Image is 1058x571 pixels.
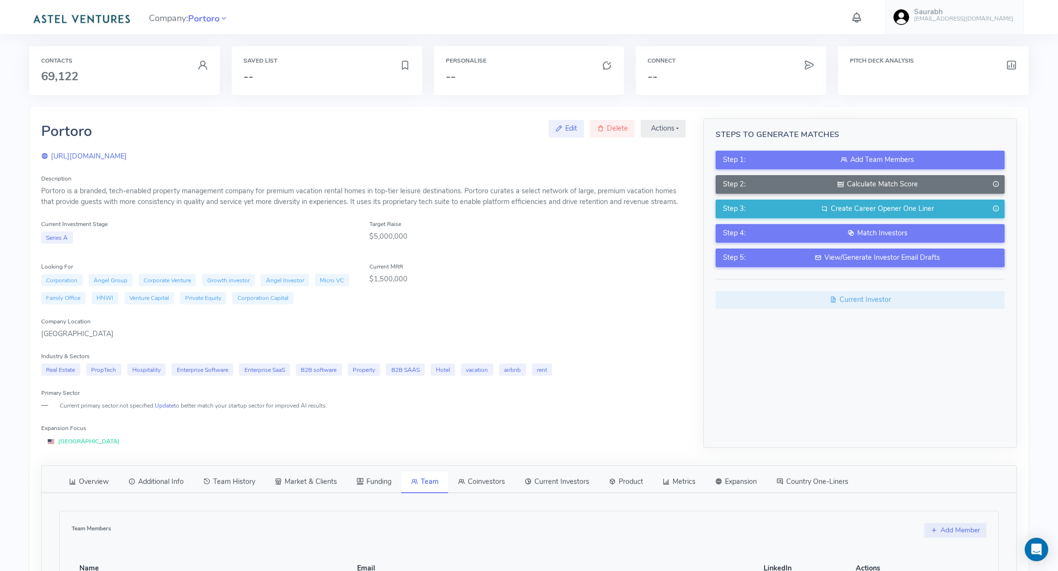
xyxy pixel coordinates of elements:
span: B2B SAAS [386,364,425,376]
a: Expansion [705,472,767,492]
span: Company: [149,9,228,26]
h5: Saurabh [914,8,1013,16]
span: [GEOGRAPHIC_DATA] [41,435,123,448]
button: Actions [641,120,686,137]
label: Current MRR [369,262,403,271]
a: Coinvestors [448,472,515,492]
label: Company Location [41,317,91,326]
h5: Steps to Generate Matches [716,131,1005,139]
a: Portoro [188,12,219,24]
div: Portoro is a branded, tech-enabled property management company for premium vacation rental homes ... [41,186,686,207]
span: Step 4: [723,228,745,239]
div: $1,500,000 [369,274,686,285]
div: Add Team Members [757,155,997,165]
span: Portoro [188,12,219,25]
span: Micro VC [315,274,349,286]
span: Angel Investor [261,274,309,286]
span: Enterprise Software [171,364,233,376]
a: Market & Clients [265,472,347,492]
div: Match Investors [757,228,997,239]
a: Current Investor [716,291,1005,309]
a: Update [155,402,174,410]
span: HNWI [92,292,119,304]
small: Current primary sector: . to better match your startup sector for improved AI results. [60,401,327,410]
label: Industry & Sectors [41,352,90,361]
label: Primary Sector [41,388,80,397]
h2: Portoro [41,123,92,139]
span: vacation [461,364,493,376]
a: Product [599,472,653,492]
a: Metrics [653,472,705,492]
div: [GEOGRAPHIC_DATA] [41,329,686,340]
span: airbnb [499,364,526,376]
span: Series A [41,231,73,244]
h6: Contacts [41,58,208,64]
span: Venture Capital [124,292,174,304]
span: Corporate Venture [139,274,196,286]
h3: -- [648,70,815,83]
label: Description [41,174,72,183]
a: Team History [193,472,265,492]
i: Generate only when Match Score is completed [992,204,999,214]
h6: [EMAIL_ADDRESS][DOMAIN_NAME] [914,16,1013,22]
a: Overview [59,472,119,492]
label: Target Raise [369,220,401,228]
a: Current Investors [515,472,599,492]
span: Step 5: [723,252,745,263]
h6: Pitch Deck Analysis [850,58,1017,64]
span: rent [532,364,553,376]
a: Add Member [924,523,986,538]
div: Open Intercom Messenger [1025,538,1048,561]
button: Step 2:Calculate Match Score [716,175,1005,194]
span: Growth investor [202,274,255,286]
i: Generate only when Team is added. [992,179,999,190]
label: Current Investment Stage [41,220,108,228]
span: Corporation Capital [232,292,293,304]
h6: Connect [648,58,815,64]
h6: Personalise [446,58,613,64]
button: Step 4:Match Investors [716,224,1005,243]
span: not specified [120,402,153,410]
div: $5,000,000 [369,231,686,242]
h6: Team Members [72,525,111,532]
span: PropTech [86,364,121,376]
span: Create Career Opener One Liner [831,204,934,213]
span: Step 1: [723,155,745,165]
span: Hospitality [127,364,166,376]
img: user-image [893,9,909,25]
span: Angel Group [89,274,133,286]
a: [URL][DOMAIN_NAME] [41,151,127,161]
a: Additional Info [119,472,193,492]
div: View/Generate Investor Email Drafts [757,252,997,263]
a: Team [401,472,448,493]
a: Delete [590,120,635,137]
h6: Saved List [243,58,410,64]
span: Private Equity [180,292,226,304]
span: -- [243,69,253,84]
button: Step 1:Add Team Members [716,151,1005,169]
span: B2B software [296,364,342,376]
a: Edit [549,120,584,137]
span: Step 3: [723,204,745,214]
span: Corporation [41,274,83,286]
a: Funding [347,472,401,492]
div: Calculate Match Score [757,179,997,190]
span: Hotel [431,364,455,376]
span: 69,122 [41,69,78,84]
span: Real Estate [41,364,80,376]
a: Country One-Liners [767,472,858,492]
label: Expansion Focus [41,424,86,433]
span: — [41,400,48,411]
button: Step 5:View/Generate Investor Email Drafts [716,249,1005,267]
label: Looking For [41,262,73,271]
span: Step 2: [723,179,745,190]
button: Step 3:Create Career Opener One Liner [716,200,1005,218]
span: Family Office [41,292,86,304]
span: Enterprise SaaS [239,364,290,376]
h3: -- [446,70,613,83]
span: Property [348,364,381,376]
